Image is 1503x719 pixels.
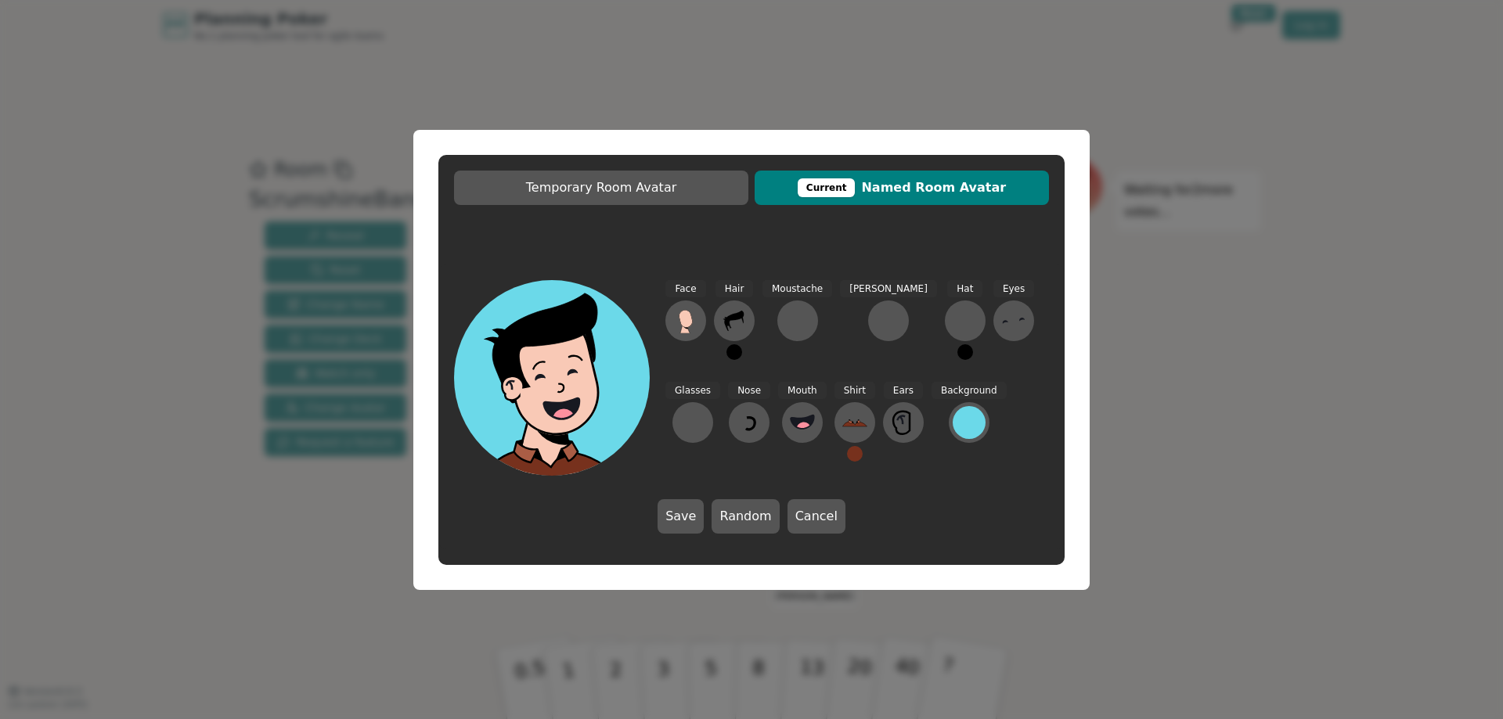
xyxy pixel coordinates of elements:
[778,382,827,400] span: Mouth
[715,280,754,298] span: Hair
[932,382,1007,400] span: Background
[762,178,1041,197] span: Named Room Avatar
[658,499,704,534] button: Save
[884,382,923,400] span: Ears
[728,382,770,400] span: Nose
[840,280,937,298] span: [PERSON_NAME]
[665,280,705,298] span: Face
[454,171,748,205] button: Temporary Room Avatar
[947,280,982,298] span: Hat
[665,382,720,400] span: Glasses
[798,178,856,197] div: This avatar will be displayed in dedicated rooms
[788,499,845,534] button: Cancel
[462,178,741,197] span: Temporary Room Avatar
[993,280,1034,298] span: Eyes
[762,280,832,298] span: Moustache
[712,499,779,534] button: Random
[755,171,1049,205] button: CurrentNamed Room Avatar
[834,382,875,400] span: Shirt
